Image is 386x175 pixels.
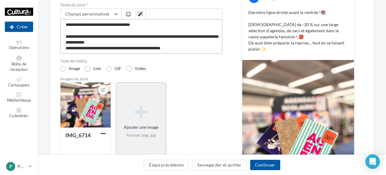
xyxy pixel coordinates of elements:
[60,9,121,19] button: Champs personnalisés
[144,160,189,170] button: Étape précédente
[7,98,31,103] span: Médiathèque
[60,59,222,63] label: Type de média
[65,11,110,16] span: Champs personnalisés
[8,82,30,87] span: Campagnes
[9,45,29,50] span: Opérations
[5,22,33,32] div: Nouvelle campagne
[9,113,29,118] span: Calendrier
[126,66,146,72] label: Vidéo
[60,66,80,72] label: Image
[5,107,33,120] a: Calendrier
[85,66,101,72] label: Lien
[18,163,26,170] p: PUBLIER
[365,154,380,169] div: Open Intercom Messenger
[65,132,91,138] div: IMG_6714
[60,77,222,81] div: Images du post
[5,38,33,51] a: Opérations
[248,9,348,52] p: Dernière ligne droite avant la rentrée !📚 [DEMOGRAPHIC_DATA] de -30 % sur une large sélection d’a...
[192,160,247,170] button: Sauvegarder et quitter
[5,54,33,73] a: Boîte de réception
[5,91,33,104] a: Médiathèque
[9,163,12,170] span: P
[60,3,222,7] label: Texte du post *
[106,66,121,72] label: GIF
[10,61,28,72] span: Boîte de réception
[5,161,33,172] a: P PUBLIER
[5,22,33,32] button: Créer
[250,160,280,170] button: Continuer
[5,76,33,89] a: Campagnes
